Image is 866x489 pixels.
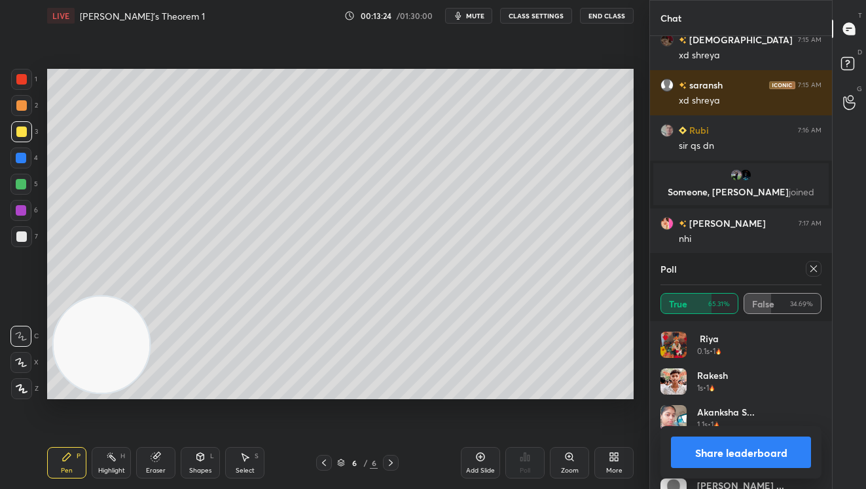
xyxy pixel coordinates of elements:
div: L [210,453,214,460]
div: LIVE [47,8,75,24]
div: xd shreya [679,49,821,62]
h5: 1 [711,419,713,431]
h5: 1 [713,345,715,357]
p: G [857,84,862,94]
button: CLASS SETTINGS [500,8,572,24]
div: H [120,453,125,460]
div: 4 [10,147,38,168]
span: mute [466,11,484,20]
div: Add Slide [466,467,495,474]
div: 7:15 AM [798,36,821,44]
p: Someone, [PERSON_NAME] [661,187,821,197]
div: sir qs dn [679,140,821,153]
div: S [255,453,259,460]
div: grid [650,36,832,389]
img: iconic-dark.1390631f.png [769,81,795,89]
button: Share leaderboard [671,437,811,468]
p: D [857,47,862,57]
h6: [DEMOGRAPHIC_DATA] [687,33,793,47]
div: xd shreya [679,94,821,108]
img: no-rating-badge.077c3623.svg [679,37,687,44]
div: Highlight [98,467,125,474]
h5: 1 [706,382,709,394]
div: More [606,467,622,474]
img: streak-poll-icon.44701ccd.svg [709,385,715,391]
div: nhi [679,233,821,246]
img: default.png [660,79,674,92]
h5: 0.1s [697,345,710,357]
img: 73b12b89835e4886ab764041a649bba7.jpg [660,33,674,47]
button: End Class [580,8,634,24]
div: Zoom [561,467,579,474]
div: Shapes [189,467,211,474]
div: P [77,453,81,460]
h6: Rubi [687,123,709,137]
div: 2 [11,95,38,116]
img: no-rating-badge.077c3623.svg [679,82,687,89]
p: T [858,10,862,20]
h5: • [710,345,713,357]
div: / [363,459,367,467]
div: 7:15 AM [798,81,821,89]
img: 1f3b757abf004c6eb6b683919a65b953.jpg [660,124,674,137]
div: Pen [61,467,73,474]
img: e9b50720052c405c8a89797468d4c0e5.jpg [660,368,687,395]
img: 5d177d4d385042bd9dd0e18a1f053975.jpg [660,217,674,230]
h6: [PERSON_NAME] [687,216,766,230]
h4: Poll [660,262,677,276]
div: 7:17 AM [799,220,821,227]
h5: 1.1s [697,419,708,431]
div: C [10,326,39,347]
img: 415a8e711c0d49d79790d539c56c5a3f.jpg [730,168,743,182]
div: 3 [11,121,38,142]
img: a9fd863a511b4770bd8d201d260aa2ce.jpg [660,405,687,431]
p: Chat [650,1,692,35]
h4: [PERSON_NAME]'s Theorem 1 [80,10,205,22]
h5: • [703,382,706,394]
div: 6 [370,457,378,469]
h4: Riya [697,332,721,345]
div: 1 [11,69,37,90]
div: Z [11,378,39,399]
div: 7 [11,226,38,247]
h5: 1s [697,382,703,394]
div: 7:16 AM [798,127,821,134]
h4: Akanksha s... [697,405,755,419]
div: 5 [10,174,38,195]
div: grid [660,332,821,489]
div: Select [236,467,255,474]
div: 6 [10,200,38,221]
div: 6 [348,459,361,467]
img: streak-poll-icon.44701ccd.svg [715,348,721,355]
div: Eraser [146,467,166,474]
h5: • [708,419,711,431]
button: mute [445,8,492,24]
h6: saransh [687,78,723,92]
img: streak-poll-icon.44701ccd.svg [713,421,719,428]
img: no-rating-badge.077c3623.svg [679,220,687,227]
img: d48855e8e01d482e8e0b08fdec47059d.jpg [660,332,687,358]
img: Learner_Badge_beginner_1_8b307cf2a0.svg [679,127,687,134]
img: c21b1e81a651426ba1e48d7baf10fc39.jpg [739,168,752,182]
span: joined [789,186,814,198]
div: X [10,352,39,373]
h4: Rakesh [697,368,728,382]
